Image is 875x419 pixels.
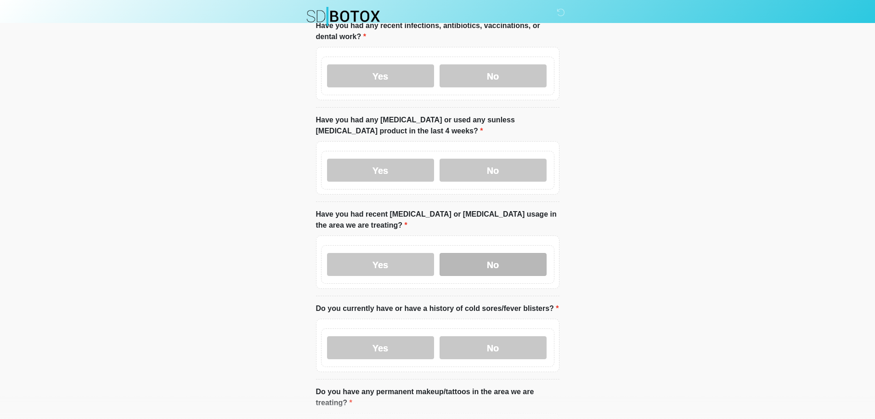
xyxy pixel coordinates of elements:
label: Yes [327,159,434,182]
label: Do you have any permanent makeup/tattoos in the area we are treating? [316,386,559,408]
label: No [440,253,547,276]
label: Have you had recent [MEDICAL_DATA] or [MEDICAL_DATA] usage in the area we are treating? [316,209,559,231]
label: Yes [327,64,434,87]
label: No [440,336,547,359]
label: Do you currently have or have a history of cold sores/fever blisters? [316,303,559,314]
label: No [440,64,547,87]
label: Have you had any [MEDICAL_DATA] or used any sunless [MEDICAL_DATA] product in the last 4 weeks? [316,115,559,137]
label: Yes [327,253,434,276]
label: Yes [327,336,434,359]
label: No [440,159,547,182]
img: SDBotox Logo [307,7,380,26]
